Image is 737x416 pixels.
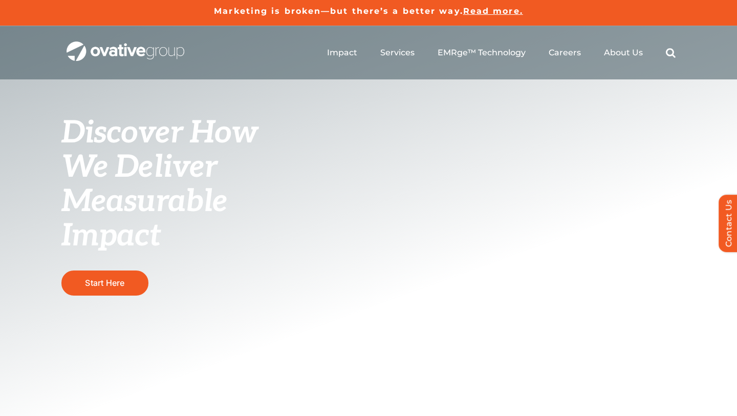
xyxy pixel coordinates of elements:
[549,48,581,58] a: Careers
[463,6,523,16] a: Read more.
[61,271,148,296] a: Start Here
[67,40,184,50] a: OG_Full_horizontal_WHT
[61,115,258,152] span: Discover How
[327,36,676,69] nav: Menu
[438,48,526,58] a: EMRge™ Technology
[666,48,676,58] a: Search
[327,48,357,58] a: Impact
[85,278,124,288] span: Start Here
[380,48,415,58] a: Services
[214,6,463,16] a: Marketing is broken—but there’s a better way.
[604,48,643,58] a: About Us
[61,149,227,255] span: We Deliver Measurable Impact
